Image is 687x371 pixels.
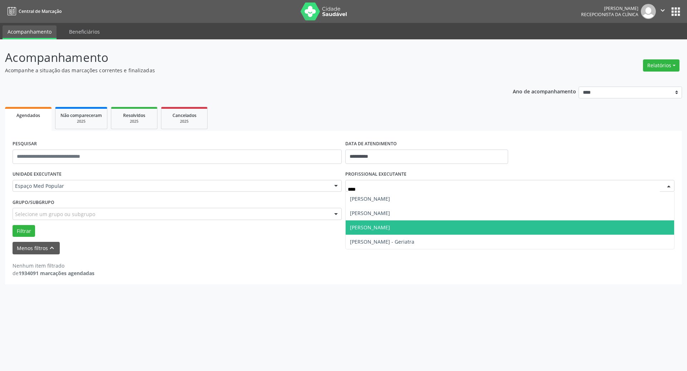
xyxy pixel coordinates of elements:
div: [PERSON_NAME] [581,5,638,11]
span: Cancelados [172,112,196,118]
label: PROFISSIONAL EXECUTANTE [345,169,406,180]
p: Acompanhamento [5,49,479,67]
button: Relatórios [643,59,679,72]
span: Espaço Med Popular [15,182,327,190]
span: [PERSON_NAME] [350,224,390,231]
div: Nenhum item filtrado [13,262,94,269]
strong: 1934091 marcações agendadas [19,270,94,277]
button: apps [669,5,682,18]
label: Grupo/Subgrupo [13,197,54,208]
span: Resolvidos [123,112,145,118]
button: Menos filtroskeyboard_arrow_up [13,242,60,254]
label: PESQUISAR [13,138,37,150]
span: Selecione um grupo ou subgrupo [15,210,95,218]
span: [PERSON_NAME] [350,210,390,216]
span: Recepcionista da clínica [581,11,638,18]
button: Filtrar [13,225,35,237]
span: Central de Marcação [19,8,62,14]
a: Beneficiários [64,25,105,38]
p: Acompanhe a situação das marcações correntes e finalizadas [5,67,479,74]
a: Acompanhamento [3,25,57,39]
div: 2025 [116,119,152,124]
i:  [659,6,667,14]
div: 2025 [166,119,202,124]
label: UNIDADE EXECUTANTE [13,169,62,180]
p: Ano de acompanhamento [513,87,576,96]
div: de [13,269,94,277]
a: Central de Marcação [5,5,62,17]
span: Não compareceram [60,112,102,118]
label: DATA DE ATENDIMENTO [345,138,397,150]
span: [PERSON_NAME] [350,195,390,202]
div: 2025 [60,119,102,124]
button:  [656,4,669,19]
span: Agendados [16,112,40,118]
img: img [641,4,656,19]
span: [PERSON_NAME] - Geriatra [350,238,414,245]
i: keyboard_arrow_up [48,244,56,252]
